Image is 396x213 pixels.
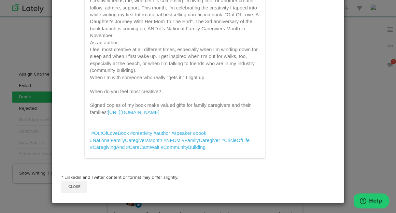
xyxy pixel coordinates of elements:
a: [URL][DOMAIN_NAME] [108,109,159,115]
a: #CareCantWait [126,144,159,150]
iframe: Opens a widget where you can find more information [354,193,389,210]
a: #creativity [130,130,152,136]
a: #OutOfLoveBook [92,130,129,136]
a: #speaker [172,130,192,136]
a: #CaregivingAnd [90,144,125,150]
a: #FamilyCaregiver [182,137,220,143]
a: #book [193,130,206,136]
a: #CircleOfLife [221,137,250,143]
a: #author [153,130,170,136]
a: #NationalFamilyCaregiversMonth [90,137,162,143]
a: #CommunityBuilding [161,144,205,150]
a: #NFCM [163,137,180,143]
span: * Linkedin and Twitter content or format may differ slightly. [62,175,178,180]
button: Close [62,181,87,193]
